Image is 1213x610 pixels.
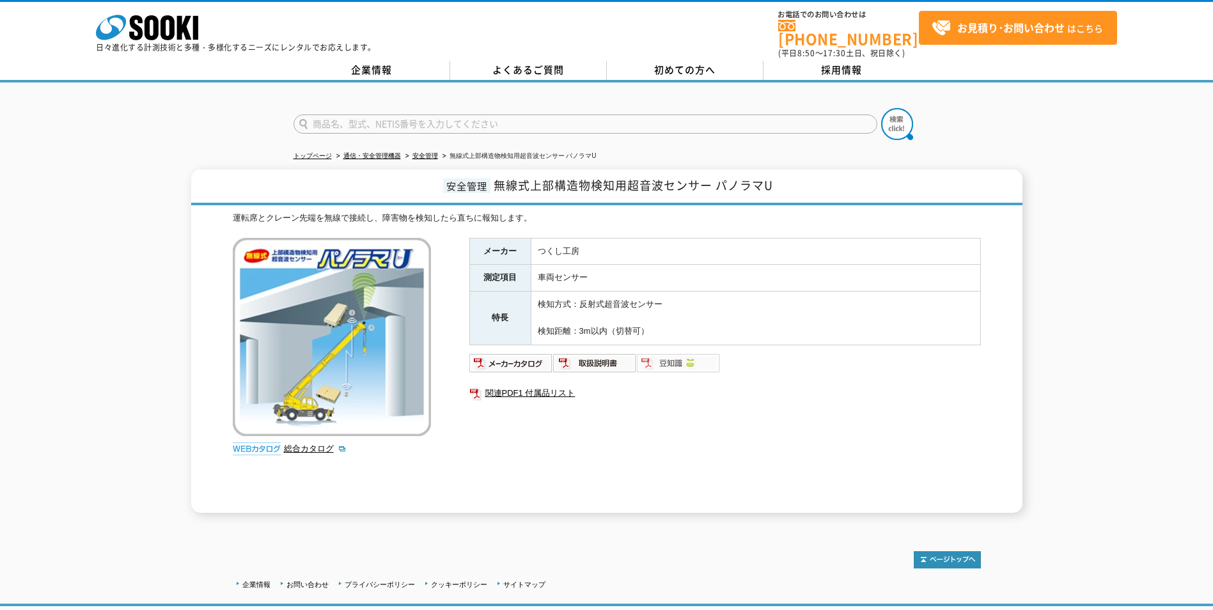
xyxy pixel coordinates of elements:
[469,292,531,345] th: 特長
[293,114,877,134] input: 商品名、型式、NETIS番号を入力してください
[763,61,920,80] a: 採用情報
[957,20,1065,35] strong: お見積り･お問い合わせ
[637,361,721,371] a: 豆知識
[233,212,981,225] div: 運転席とクレーン先端を無線で接続し、障害物を検知したら直ちに報知します。
[343,152,401,159] a: 通信・安全管理機器
[469,353,553,373] img: メーカーカタログ
[284,444,347,453] a: 総合カタログ
[881,108,913,140] img: btn_search.png
[233,238,431,436] img: 無線式上部構造物検知用超音波センサー パノラマU
[531,265,980,292] td: 車両センサー
[778,47,905,59] span: (平日 ～ 土日、祝日除く)
[914,551,981,568] img: トップページへ
[553,353,637,373] img: 取扱説明書
[778,20,919,46] a: [PHONE_NUMBER]
[345,581,415,588] a: プライバシーポリシー
[637,353,721,373] img: 豆知識
[932,19,1103,38] span: はこちら
[778,11,919,19] span: お電話でのお問い合わせは
[469,361,553,371] a: メーカーカタログ
[607,61,763,80] a: 初めての方へ
[531,238,980,265] td: つくし工房
[531,292,980,345] td: 検知方式：反射式超音波センサー 検知距離：3m以内（切替可）
[654,63,716,77] span: 初めての方へ
[823,47,846,59] span: 17:30
[450,61,607,80] a: よくあるご質問
[233,442,281,455] img: webカタログ
[503,581,545,588] a: サイトマップ
[293,152,332,159] a: トップページ
[96,43,376,51] p: 日々進化する計測技術と多種・多様化するニーズにレンタルでお応えします。
[469,385,981,402] a: 関連PDF1 付属品リスト
[797,47,815,59] span: 8:50
[286,581,329,588] a: お問い合わせ
[431,581,487,588] a: クッキーポリシー
[440,150,597,163] li: 無線式上部構造物検知用超音波センサー パノラマU
[553,361,637,371] a: 取扱説明書
[919,11,1117,45] a: お見積り･お問い合わせはこちら
[412,152,438,159] a: 安全管理
[469,238,531,265] th: メーカー
[443,178,490,193] span: 安全管理
[469,265,531,292] th: 測定項目
[293,61,450,80] a: 企業情報
[494,176,773,194] span: 無線式上部構造物検知用超音波センサー パノラマU
[242,581,270,588] a: 企業情報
